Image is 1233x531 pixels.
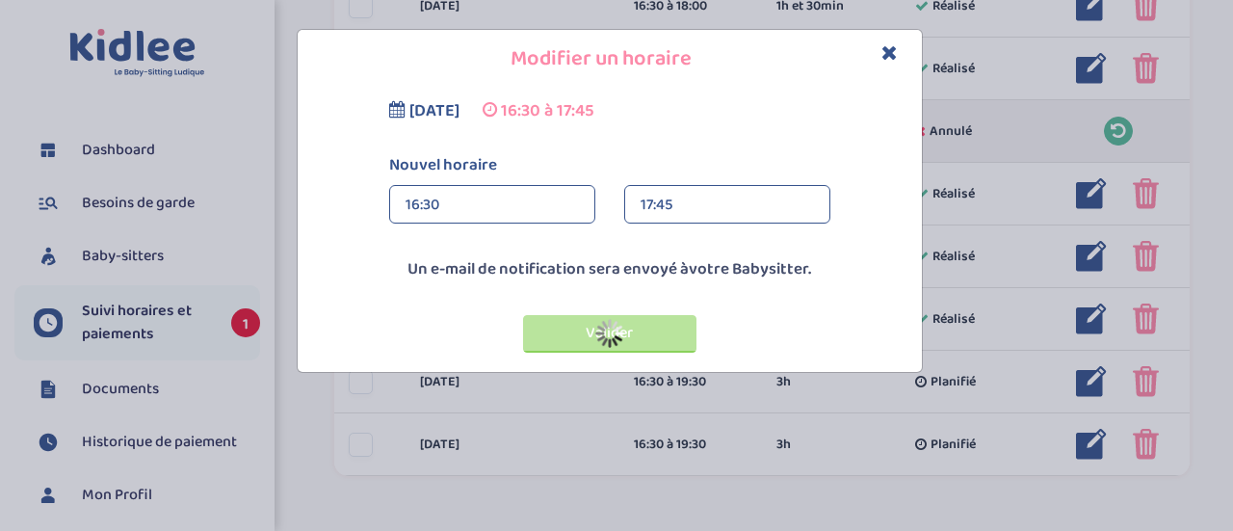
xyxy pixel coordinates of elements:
img: loader_sticker.gif [595,319,624,348]
span: votre Babysitter. [689,256,811,282]
p: Un e-mail de notification sera envoyé à [302,257,917,282]
div: 16:30 [406,186,579,225]
h4: Modifier un horaire [312,44,907,74]
span: 16:30 à 17:45 [501,97,594,124]
label: Nouvel horaire [375,153,845,178]
div: 17:45 [641,186,814,225]
button: Close [881,42,898,65]
span: [DATE] [409,97,459,124]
